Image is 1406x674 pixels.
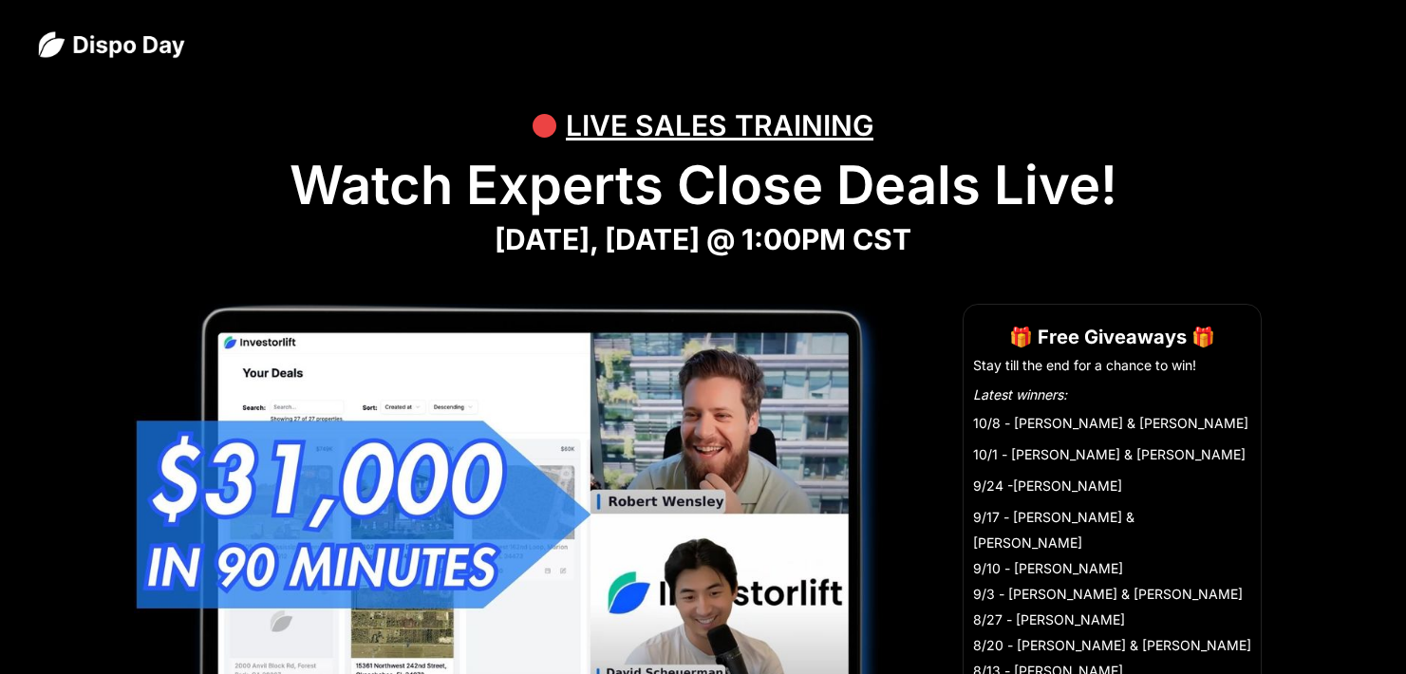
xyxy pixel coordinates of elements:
[495,222,911,256] strong: [DATE], [DATE] @ 1:00PM CST
[1009,326,1215,348] strong: 🎁 Free Giveaways 🎁
[973,473,1251,498] li: 9/24 -[PERSON_NAME]
[566,97,873,154] div: LIVE SALES TRAINING
[973,441,1251,467] li: 10/1 - [PERSON_NAME] & [PERSON_NAME]
[973,386,1067,403] em: Latest winners:
[973,410,1251,436] li: 10/8 - [PERSON_NAME] & [PERSON_NAME]
[973,356,1251,375] li: Stay till the end for a chance to win!
[38,154,1368,217] h1: Watch Experts Close Deals Live!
